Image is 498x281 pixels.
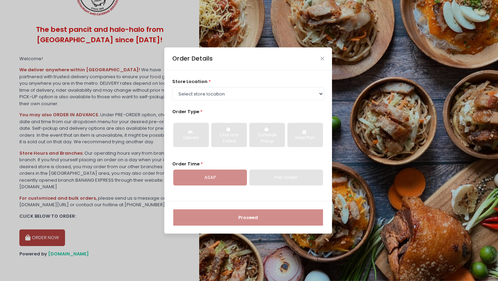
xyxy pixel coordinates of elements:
[173,123,209,147] button: Delivery
[172,78,207,85] span: store location
[211,123,247,147] button: Click and Collect
[172,161,200,167] span: Order Time
[249,123,285,147] button: Curbside Pickup
[172,108,199,115] span: Order Type
[321,57,324,60] button: Close
[173,209,323,226] button: Proceed
[287,123,323,147] button: Meal Plan
[178,135,204,141] div: Delivery
[216,132,242,144] div: Click and Collect
[172,54,213,63] div: Order Details
[292,135,318,141] div: Meal Plan
[254,132,280,144] div: Curbside Pickup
